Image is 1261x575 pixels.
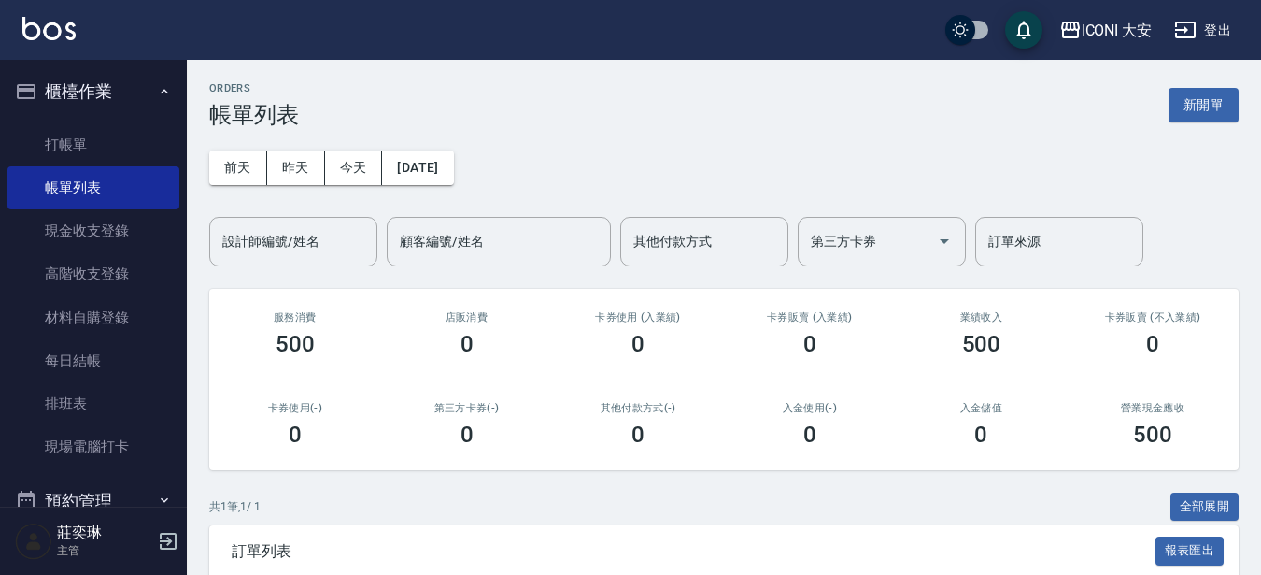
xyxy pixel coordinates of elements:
h3: 500 [1133,422,1172,448]
button: 新開單 [1169,88,1239,122]
a: 報表匯出 [1155,541,1225,559]
button: [DATE] [382,151,453,185]
a: 高階收支登錄 [7,252,179,295]
button: 登出 [1167,13,1239,48]
h3: 0 [803,422,816,448]
h3: 0 [1146,331,1159,357]
h2: 營業現金應收 [1089,402,1216,414]
img: Person [15,523,52,560]
h5: 莊奕琳 [57,524,152,542]
h3: 0 [803,331,816,357]
button: save [1005,11,1042,49]
h3: 帳單列表 [209,102,299,128]
h2: 入金儲值 [918,402,1045,414]
h2: 卡券使用 (入業績) [574,311,701,323]
h3: 0 [289,422,302,448]
button: ICONI 大安 [1052,11,1160,50]
h2: 卡券販賣 (不入業績) [1089,311,1216,323]
div: ICONI 大安 [1082,19,1153,42]
h3: 服務消費 [232,311,359,323]
p: 主管 [57,542,152,559]
h2: 入金使用(-) [746,402,873,414]
h2: 第三方卡券(-) [404,402,531,414]
span: 訂單列表 [232,542,1155,561]
button: 昨天 [267,151,325,185]
button: 全部展開 [1170,493,1240,522]
button: 預約管理 [7,477,179,525]
a: 新開單 [1169,95,1239,113]
a: 帳單列表 [7,166,179,209]
button: 櫃檯作業 [7,67,179,116]
h2: ORDERS [209,82,299,94]
h3: 0 [974,422,987,448]
a: 現金收支登錄 [7,209,179,252]
a: 現場電腦打卡 [7,425,179,468]
h3: 0 [460,331,474,357]
a: 排班表 [7,382,179,425]
h2: 卡券販賣 (入業績) [746,311,873,323]
button: Open [929,226,959,256]
a: 每日結帳 [7,339,179,382]
h3: 0 [631,422,645,448]
h2: 其他付款方式(-) [574,402,701,414]
h2: 店販消費 [404,311,531,323]
p: 共 1 筆, 1 / 1 [209,498,261,515]
h3: 0 [460,422,474,448]
h3: 0 [631,331,645,357]
h2: 業績收入 [918,311,1045,323]
a: 打帳單 [7,123,179,166]
img: Logo [22,17,76,40]
h3: 500 [276,331,315,357]
h3: 500 [962,331,1001,357]
a: 材料自購登錄 [7,296,179,339]
h2: 卡券使用(-) [232,402,359,414]
button: 今天 [325,151,383,185]
button: 前天 [209,151,267,185]
button: 報表匯出 [1155,537,1225,566]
